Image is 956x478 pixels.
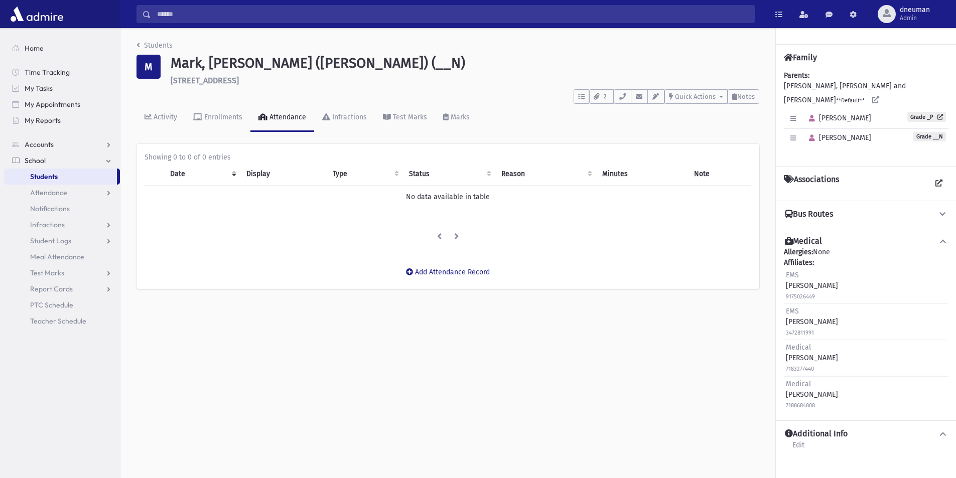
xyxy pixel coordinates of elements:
[785,209,833,220] h4: Bus Routes
[8,4,66,24] img: AdmirePro
[785,429,848,439] h4: Additional Info
[737,93,755,100] span: Notes
[4,40,120,56] a: Home
[449,113,470,121] div: Marks
[596,163,688,186] th: Minutes
[784,429,948,439] button: Additional Info
[784,175,839,193] h4: Associations
[152,113,177,121] div: Activity
[784,258,814,267] b: Affiliates:
[4,185,120,201] a: Attendance
[688,163,751,186] th: Note
[786,271,799,279] span: EMS
[30,316,86,326] span: Teacher Schedule
[314,104,375,132] a: Infractions
[495,163,596,186] th: Reason: activate to sort column ascending
[403,163,495,186] th: Status: activate to sort column ascending
[25,68,70,77] span: Time Tracking
[913,132,946,141] span: Grade __N
[792,439,805,457] a: Edit
[164,163,240,186] th: Date: activate to sort column ascending
[171,76,759,85] h6: [STREET_ADDRESS]
[4,64,120,80] a: Time Tracking
[930,175,948,193] a: View all Associations
[786,330,814,336] small: 3472811991
[30,204,70,213] span: Notifications
[136,40,173,55] nav: breadcrumb
[4,313,120,329] a: Teacher Schedule
[786,342,838,374] div: [PERSON_NAME]
[907,112,946,122] a: Grade _P
[4,233,120,249] a: Student Logs
[900,14,930,22] span: Admin
[804,133,871,142] span: [PERSON_NAME]
[145,152,751,163] div: Showing 0 to 0 of 0 entries
[728,89,759,104] button: Notes
[375,104,435,132] a: Test Marks
[784,236,948,247] button: Medical
[4,96,120,112] a: My Appointments
[786,307,799,315] span: EMS
[399,263,496,281] button: Add Attendance Record
[900,6,930,14] span: dneuman
[136,55,161,79] div: M
[435,104,478,132] a: Marks
[30,236,71,245] span: Student Logs
[330,113,367,121] div: Infractions
[391,113,427,121] div: Test Marks
[267,113,306,121] div: Attendance
[25,84,53,93] span: My Tasks
[171,55,759,72] h1: Mark, [PERSON_NAME] ([PERSON_NAME]) (__N)
[25,100,80,109] span: My Appointments
[784,248,813,256] b: Allergies:
[25,44,44,53] span: Home
[151,5,754,23] input: Search
[185,104,250,132] a: Enrollments
[4,169,117,185] a: Students
[784,209,948,220] button: Bus Routes
[786,293,815,300] small: 9175026449
[786,379,838,410] div: [PERSON_NAME]
[786,343,811,352] span: Medical
[589,89,614,104] button: 2
[786,402,815,409] small: 7188684808
[4,249,120,265] a: Meal Attendance
[784,247,948,412] div: None
[25,156,46,165] span: School
[4,217,120,233] a: Infractions
[786,306,838,338] div: [PERSON_NAME]
[202,113,242,121] div: Enrollments
[784,71,809,80] b: Parents:
[30,220,65,229] span: Infractions
[240,163,327,186] th: Display
[30,300,73,309] span: PTC Schedule
[136,104,185,132] a: Activity
[30,188,67,197] span: Attendance
[30,268,64,277] span: Test Marks
[4,112,120,128] a: My Reports
[327,163,403,186] th: Type: activate to sort column ascending
[785,236,822,247] h4: Medical
[4,152,120,169] a: School
[25,140,54,149] span: Accounts
[4,281,120,297] a: Report Cards
[4,80,120,96] a: My Tasks
[664,89,728,104] button: Quick Actions
[786,380,811,388] span: Medical
[25,116,61,125] span: My Reports
[145,185,751,208] td: No data available in table
[4,297,120,313] a: PTC Schedule
[784,70,948,158] div: [PERSON_NAME], [PERSON_NAME] and [PERSON_NAME]
[675,93,716,100] span: Quick Actions
[136,41,173,50] a: Students
[30,252,84,261] span: Meal Attendance
[786,270,838,301] div: [PERSON_NAME]
[784,53,817,62] h4: Family
[4,136,120,152] a: Accounts
[4,265,120,281] a: Test Marks
[250,104,314,132] a: Attendance
[30,172,58,181] span: Students
[601,92,609,101] span: 2
[4,201,120,217] a: Notifications
[30,284,73,293] span: Report Cards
